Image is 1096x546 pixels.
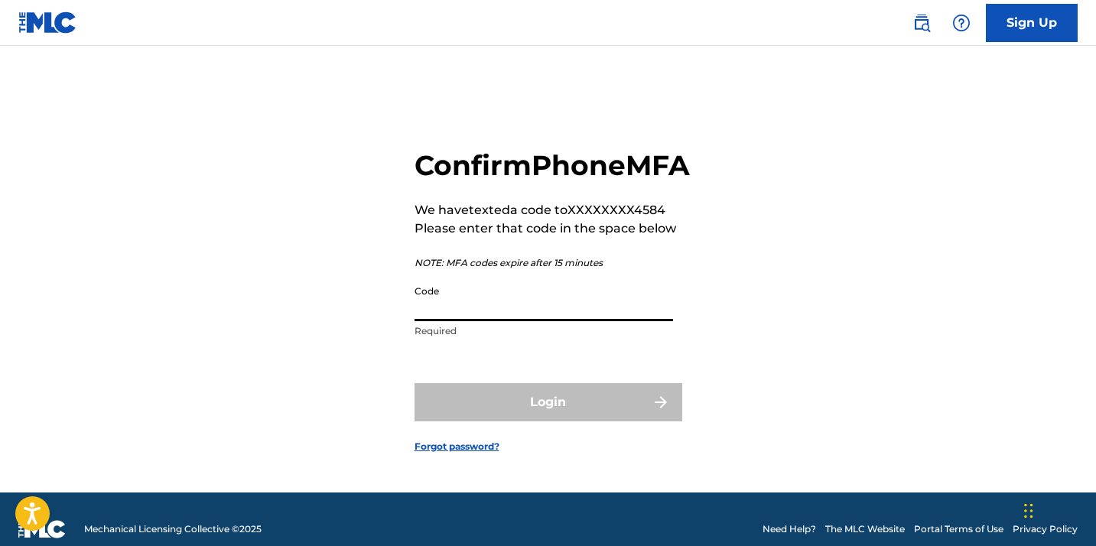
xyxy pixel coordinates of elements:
[763,522,816,536] a: Need Help?
[906,8,937,38] a: Public Search
[415,148,690,183] h2: Confirm Phone MFA
[415,324,673,338] p: Required
[1013,522,1078,536] a: Privacy Policy
[914,522,1003,536] a: Portal Terms of Use
[415,440,499,453] a: Forgot password?
[912,14,931,32] img: search
[1020,473,1096,546] iframe: Chat Widget
[18,11,77,34] img: MLC Logo
[952,14,971,32] img: help
[84,522,262,536] span: Mechanical Licensing Collective © 2025
[18,520,66,538] img: logo
[415,219,690,238] p: Please enter that code in the space below
[825,522,905,536] a: The MLC Website
[415,201,690,219] p: We have texted a code to XXXXXXXX4584
[1024,488,1033,534] div: Drag
[946,8,977,38] div: Help
[986,4,1078,42] a: Sign Up
[415,256,690,270] p: NOTE: MFA codes expire after 15 minutes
